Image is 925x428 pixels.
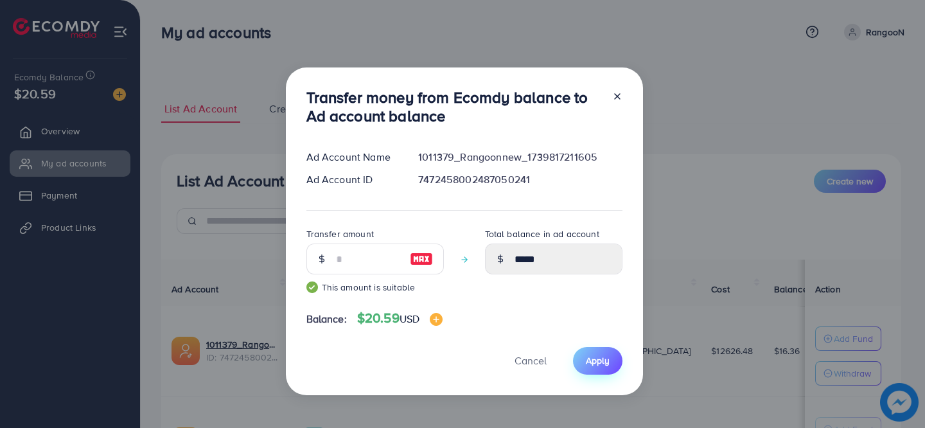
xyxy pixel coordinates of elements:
img: image [430,313,443,326]
span: Balance: [306,312,347,326]
span: USD [400,312,419,326]
button: Cancel [498,347,563,375]
label: Total balance in ad account [485,227,599,240]
div: 7472458002487050241 [408,172,632,187]
img: image [410,251,433,267]
span: Apply [586,354,610,367]
span: Cancel [515,353,547,368]
div: Ad Account ID [296,172,409,187]
h3: Transfer money from Ecomdy balance to Ad account balance [306,88,602,125]
label: Transfer amount [306,227,374,240]
div: Ad Account Name [296,150,409,165]
img: guide [306,281,318,293]
div: 1011379_Rangoonnew_1739817211605 [408,150,632,165]
h4: $20.59 [357,310,443,326]
button: Apply [573,347,622,375]
small: This amount is suitable [306,281,444,294]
